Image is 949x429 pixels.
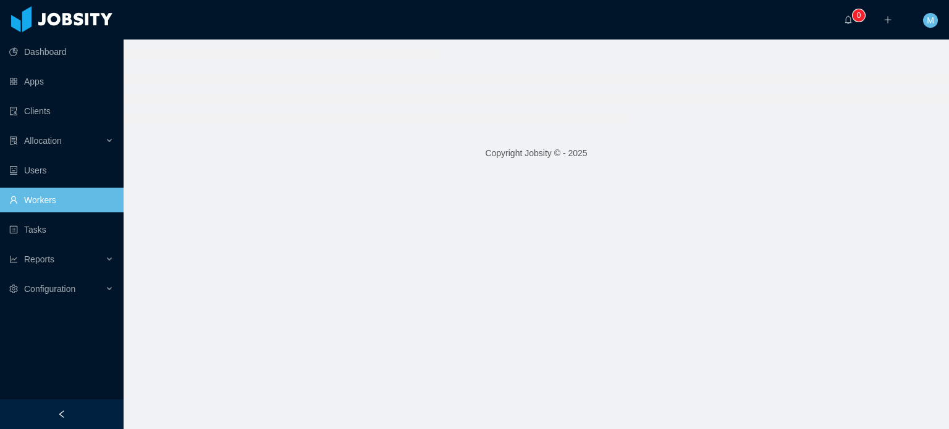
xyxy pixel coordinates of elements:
[927,13,934,28] span: M
[9,69,114,94] a: icon: appstoreApps
[9,255,18,264] i: icon: line-chart
[853,9,865,22] sup: 0
[9,136,18,145] i: icon: solution
[9,285,18,293] i: icon: setting
[24,254,54,264] span: Reports
[844,15,853,24] i: icon: bell
[24,136,62,146] span: Allocation
[9,188,114,212] a: icon: userWorkers
[24,284,75,294] span: Configuration
[884,15,892,24] i: icon: plus
[124,132,949,175] footer: Copyright Jobsity © - 2025
[9,217,114,242] a: icon: profileTasks
[9,40,114,64] a: icon: pie-chartDashboard
[9,99,114,123] a: icon: auditClients
[9,158,114,183] a: icon: robotUsers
